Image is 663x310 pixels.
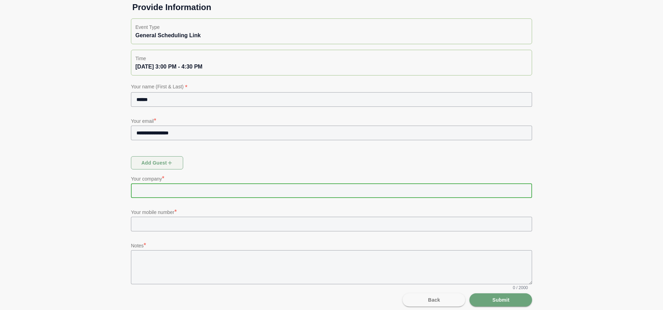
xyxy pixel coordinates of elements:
p: Time [135,54,528,63]
p: Event Type [135,23,528,31]
p: Notes [131,240,532,250]
button: Add guest [131,156,183,169]
button: Back [403,293,465,307]
button: Submit [469,293,532,307]
p: Your email [131,116,532,126]
span: Back [428,293,440,307]
div: General Scheduling Link [135,31,528,40]
span: Add guest [141,156,173,169]
p: Your mobile number [131,207,532,217]
span: 0 / 2000 [513,285,528,291]
h1: Provide Information [127,2,536,13]
p: Your name (First & Last) [131,82,532,92]
p: Your company [131,174,532,183]
div: [DATE] 3:00 PM - 4:30 PM [135,63,528,71]
span: Submit [492,293,509,307]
